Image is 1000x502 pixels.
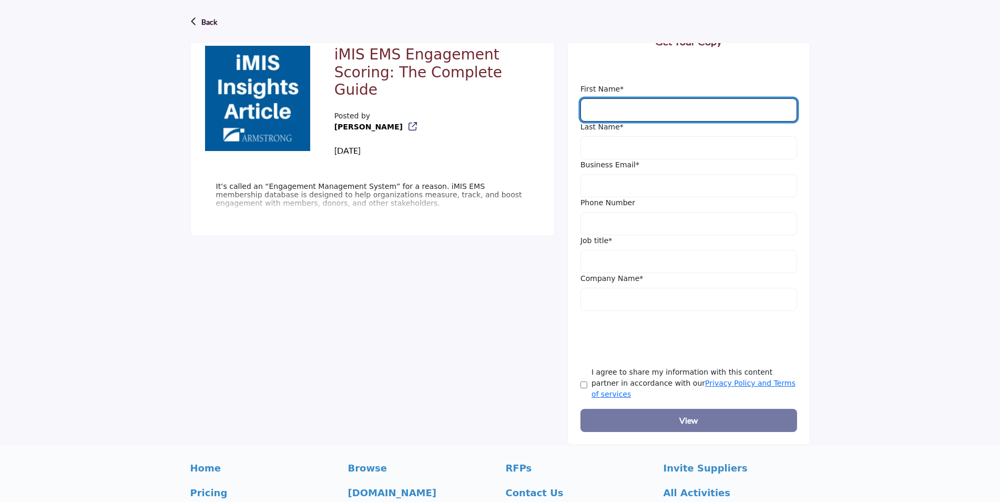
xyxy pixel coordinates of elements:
[580,235,612,246] label: Job title*
[190,486,337,500] a: Pricing
[664,486,810,500] a: All Activities
[580,197,635,208] label: Phone Number
[580,288,797,311] input: Company Name
[580,98,797,122] input: First Name
[580,250,797,273] input: Job Title
[506,486,652,500] a: Contact Us
[334,111,433,157] div: Posted by
[201,12,217,31] p: Back
[580,381,587,389] input: Agree Terms & Conditions
[190,461,337,475] a: Home
[216,182,529,207] p: It’s called an “Engagement Management System” for a reason. iMIS EMS membership database is desig...
[580,136,797,159] input: Last Name
[334,123,403,131] a: [PERSON_NAME]
[580,84,624,95] label: First Name*
[580,315,740,356] iframe: reCAPTCHA
[348,486,495,500] a: [DOMAIN_NAME]
[591,367,797,400] label: I agree to share my information with this content partner in accordance with our
[334,145,361,155] span: [DATE]
[334,46,529,103] h2: iMIS EMS Engagement Scoring: The Complete Guide
[506,461,652,475] a: RFPs
[580,159,639,170] label: Business Email*
[580,122,624,133] label: Last Name*
[580,273,643,284] label: Company Name*
[348,461,495,475] a: Browse
[580,174,797,197] input: Business Email
[205,46,310,151] img: No Feature content logo
[664,461,810,475] a: Invite Suppliers
[580,212,797,235] input: Phone Number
